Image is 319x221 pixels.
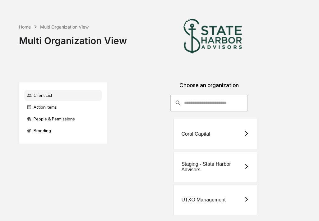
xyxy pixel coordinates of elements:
[181,197,225,203] div: UTXO Management
[182,5,244,67] img: State Harbor Advisors
[24,90,102,101] div: Client List
[19,24,31,29] div: Home
[24,113,102,124] div: People & Permissions
[181,131,210,137] div: Coral Capital
[19,30,127,46] div: Multi Organization View
[181,161,243,173] div: Staging - State Harbor Advisors
[24,125,102,136] div: Branding
[170,95,248,111] div: consultant-dashboard__filter-organizations-search-bar
[24,101,102,113] div: Action Items
[112,82,306,95] div: Choose an organization
[40,24,89,29] div: Multi Organization View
